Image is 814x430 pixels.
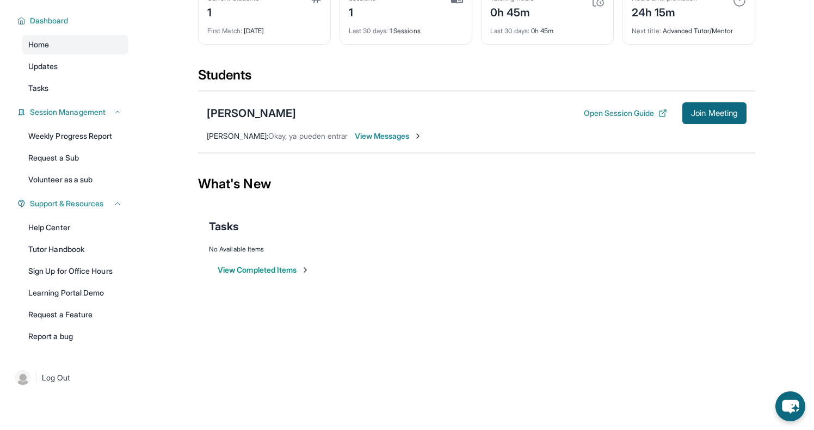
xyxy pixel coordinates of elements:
span: Support & Resources [30,198,103,209]
button: Open Session Guide [584,108,667,119]
span: Tasks [209,219,239,234]
img: user-img [15,370,30,385]
div: Students [198,66,755,90]
span: Session Management [30,107,106,118]
button: Support & Resources [26,198,122,209]
a: Learning Portal Demo [22,283,128,303]
img: Chevron-Right [414,132,422,140]
span: Home [28,39,49,50]
div: 24h 15m [632,3,697,20]
a: Request a Feature [22,305,128,324]
div: 1 [349,3,376,20]
button: View Completed Items [218,265,310,275]
span: Next title : [632,27,661,35]
a: Help Center [22,218,128,237]
a: Tutor Handbook [22,239,128,259]
a: Volunteer as a sub [22,170,128,189]
span: Last 30 days : [490,27,529,35]
div: [PERSON_NAME] [207,106,296,121]
a: Weekly Progress Report [22,126,128,146]
a: Sign Up for Office Hours [22,261,128,281]
a: |Log Out [11,366,128,390]
button: Join Meeting [682,102,747,124]
span: Join Meeting [691,110,738,116]
span: Updates [28,61,58,72]
span: Tasks [28,83,48,94]
span: Okay, ya pueden entrar [268,131,348,140]
span: Log Out [42,372,70,383]
button: chat-button [775,391,805,421]
div: 1 [207,3,259,20]
span: View Messages [355,131,423,142]
a: Updates [22,57,128,76]
a: Tasks [22,78,128,98]
div: [DATE] [207,20,322,35]
span: Dashboard [30,15,69,26]
div: 1 Sessions [349,20,463,35]
div: No Available Items [209,245,744,254]
div: Advanced Tutor/Mentor [632,20,746,35]
button: Dashboard [26,15,122,26]
span: | [35,371,38,384]
div: 0h 45m [490,20,605,35]
span: Last 30 days : [349,27,388,35]
button: Session Management [26,107,122,118]
a: Report a bug [22,327,128,346]
a: Home [22,35,128,54]
span: [PERSON_NAME] : [207,131,268,140]
a: Request a Sub [22,148,128,168]
div: What's New [198,160,755,208]
div: 0h 45m [490,3,534,20]
span: First Match : [207,27,242,35]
